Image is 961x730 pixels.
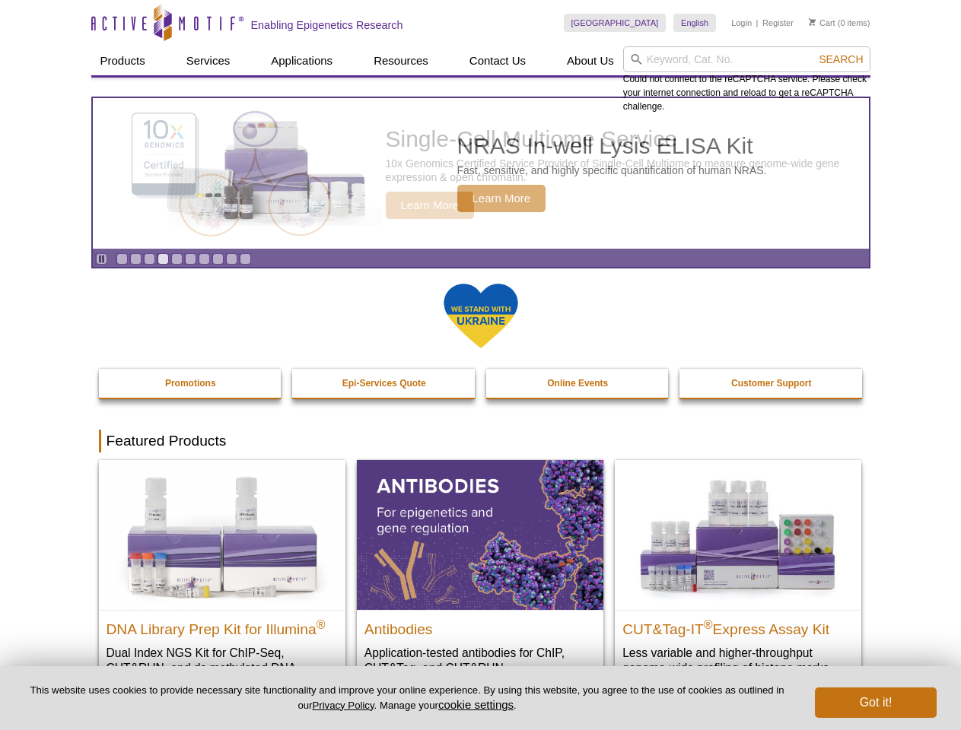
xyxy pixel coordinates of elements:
[558,46,623,75] a: About Us
[364,46,438,75] a: Resources
[623,46,870,72] input: Keyword, Cat. No.
[809,17,835,28] a: Cart
[93,98,869,249] article: Single-Cell Multiome Service
[443,282,519,350] img: We Stand With Ukraine
[704,617,713,630] sup: ®
[342,378,426,389] strong: Epi-Services Quote
[99,460,345,609] img: DNA Library Prep Kit for Illumina
[99,430,863,452] h2: Featured Products
[756,14,759,32] li: |
[623,46,870,113] div: Could not connect to the reCAPTCHA service. Please check your internet connection and reload to g...
[731,17,752,28] a: Login
[731,378,811,389] strong: Customer Support
[91,46,154,75] a: Products
[165,378,216,389] strong: Promotions
[96,253,107,265] a: Toggle autoplay
[762,17,794,28] a: Register
[107,614,338,637] h2: DNA Library Prep Kit for Illumina
[185,253,196,265] a: Go to slide 6
[615,460,861,690] a: CUT&Tag-IT® Express Assay Kit CUT&Tag-IT®Express Assay Kit Less variable and higher-throughput ge...
[99,369,283,398] a: Promotions
[177,46,240,75] a: Services
[144,253,155,265] a: Go to slide 3
[564,14,667,32] a: [GEOGRAPHIC_DATA]
[226,253,237,265] a: Go to slide 9
[24,684,790,713] p: This website uses cookies to provide necessary site functionality and improve your online experie...
[199,253,210,265] a: Go to slide 7
[171,253,183,265] a: Go to slide 5
[117,104,345,243] img: Single-Cell Multiome Service
[438,698,514,711] button: cookie settings
[357,460,603,609] img: All Antibodies
[615,460,861,609] img: CUT&Tag-IT® Express Assay Kit
[460,46,535,75] a: Contact Us
[312,700,374,711] a: Privacy Policy
[212,253,224,265] a: Go to slide 8
[386,128,861,151] h2: Single-Cell Multiome Service
[292,369,476,398] a: Epi-Services Quote
[679,369,864,398] a: Customer Support
[814,52,867,66] button: Search
[262,46,342,75] a: Applications
[673,14,716,32] a: English
[547,378,608,389] strong: Online Events
[819,53,863,65] span: Search
[622,614,854,637] h2: CUT&Tag-IT Express Assay Kit
[93,98,869,249] a: Single-Cell Multiome Service Single-Cell Multiome Service 10x Genomics Certified Service Provider...
[158,253,169,265] a: Go to slide 4
[116,253,128,265] a: Go to slide 1
[386,157,861,184] p: 10x Genomics Certified Service Provider of Single-Cell Multiome to measure genome-wide gene expre...
[386,192,475,219] span: Learn More
[357,460,603,690] a: All Antibodies Antibodies Application-tested antibodies for ChIP, CUT&Tag, and CUT&RUN.
[107,645,338,691] p: Dual Index NGS Kit for ChIP-Seq, CUT&RUN, and ds methylated DNA assays.
[364,614,596,637] h2: Antibodies
[364,645,596,676] p: Application-tested antibodies for ChIP, CUT&Tag, and CUT&RUN.
[486,369,670,398] a: Online Events
[815,687,937,718] button: Got it!
[251,18,403,32] h2: Enabling Epigenetics Research
[809,14,870,32] li: (0 items)
[317,617,326,630] sup: ®
[622,645,854,676] p: Less variable and higher-throughput genome-wide profiling of histone marks​.
[240,253,251,265] a: Go to slide 10
[99,460,345,706] a: DNA Library Prep Kit for Illumina DNA Library Prep Kit for Illumina® Dual Index NGS Kit for ChIP-...
[130,253,142,265] a: Go to slide 2
[809,18,816,26] img: Your Cart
